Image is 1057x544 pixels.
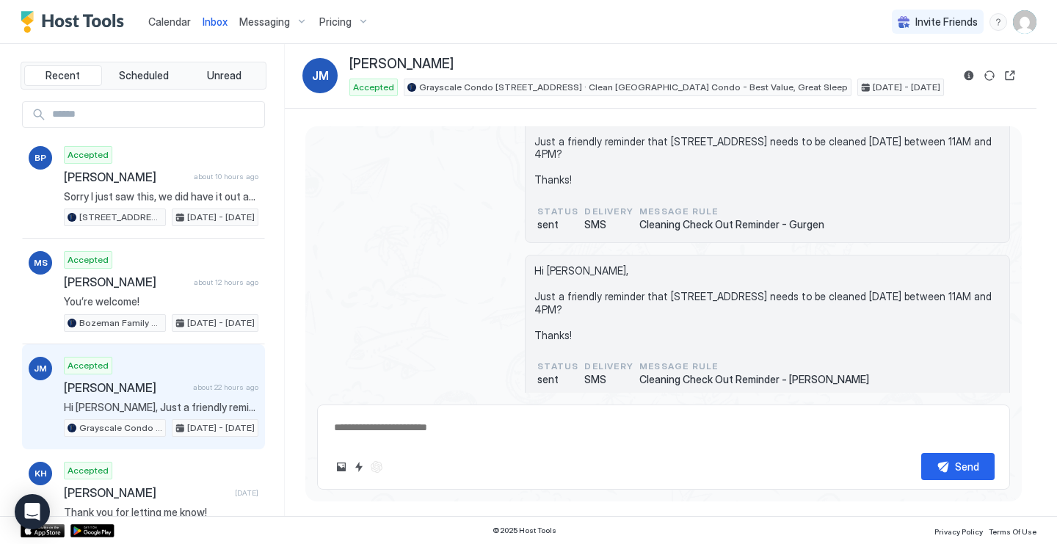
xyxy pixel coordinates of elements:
div: tab-group [21,62,266,90]
button: Recent [24,65,102,86]
span: Grayscale Condo [STREET_ADDRESS] · Clean [GEOGRAPHIC_DATA] Condo - Best Value, Great Sleep [419,81,848,94]
div: Open Intercom Messenger [15,494,50,529]
a: Host Tools Logo [21,11,131,33]
span: Hi [PERSON_NAME], Just a friendly reminder that [STREET_ADDRESS] needs to be cleaned [DATE] betwe... [534,264,1000,341]
span: JM [312,67,329,84]
span: Calendar [148,15,191,28]
span: about 10 hours ago [194,172,258,181]
a: Google Play Store [70,524,115,537]
button: Unread [185,65,263,86]
button: Quick reply [350,458,368,476]
span: Grayscale Condo [STREET_ADDRESS] · Clean [GEOGRAPHIC_DATA] Condo - Best Value, Great Sleep [79,421,162,435]
span: Accepted [68,464,109,477]
span: [PERSON_NAME] [64,485,229,500]
span: [DATE] - [DATE] [187,421,255,435]
span: Privacy Policy [934,527,983,536]
span: [DATE] - [DATE] [187,211,255,224]
span: about 22 hours ago [193,382,258,392]
button: Reservation information [960,67,978,84]
button: Upload image [333,458,350,476]
span: KH [34,467,47,480]
span: © 2025 Host Tools [493,526,556,535]
span: You’re welcome! [64,295,258,308]
span: Accepted [68,253,109,266]
a: Privacy Policy [934,523,983,538]
span: Accepted [353,81,394,94]
button: Send [921,453,995,480]
span: Cleaning Check Out Reminder - Gurgen [639,218,824,231]
span: Delivery [584,205,633,218]
span: Message Rule [639,205,824,218]
span: Delivery [584,360,633,373]
span: Invite Friends [915,15,978,29]
a: Terms Of Use [989,523,1036,538]
span: Pricing [319,15,352,29]
span: Sorry I just saw this, we did have it out and it was picked up this [DATE] [64,190,258,203]
span: Messaging [239,15,290,29]
span: [PERSON_NAME] [64,275,188,289]
div: Send [955,459,979,474]
span: [DATE] - [DATE] [873,81,940,94]
span: sent [537,373,578,386]
span: Terms Of Use [989,527,1036,536]
span: status [537,360,578,373]
span: SMS [584,373,633,386]
span: [PERSON_NAME] [64,380,187,395]
span: SMS [584,218,633,231]
span: Accepted [68,148,109,162]
span: Hi [PERSON_NAME], Just a friendly reminder that [STREET_ADDRESS] needs to be cleaned [DATE] betwe... [534,109,1000,186]
div: menu [989,13,1007,31]
span: Accepted [68,359,109,372]
span: [STREET_ADDRESS] · Relaxing [US_STATE] Condo | Clean & Quality Linens [79,211,162,224]
span: Cleaning Check Out Reminder - [PERSON_NAME] [639,373,869,386]
span: about 12 hours ago [194,278,258,287]
span: BP [34,151,46,164]
span: Scheduled [119,69,169,82]
span: JM [34,362,47,375]
div: User profile [1013,10,1036,34]
span: Thank you for letting me know! [64,506,258,519]
span: Recent [46,69,80,82]
span: [PERSON_NAME] [349,56,454,73]
button: Sync reservation [981,67,998,84]
a: Calendar [148,14,191,29]
span: status [537,205,578,218]
a: App Store [21,524,65,537]
span: Message Rule [639,360,869,373]
span: MS [34,256,48,269]
span: sent [537,218,578,231]
span: Unread [207,69,241,82]
span: [PERSON_NAME] [64,170,188,184]
span: Hi [PERSON_NAME], Just a friendly reminder that your check-out is [DATE] at 11AM. We would love i... [64,401,258,414]
input: Input Field [46,102,264,127]
span: [DATE] - [DATE] [187,316,255,330]
button: Scheduled [105,65,183,86]
a: Inbox [203,14,228,29]
span: [DATE] [235,488,258,498]
span: Inbox [203,15,228,28]
button: Open reservation [1001,67,1019,84]
span: Bozeman Family Rancher [79,316,162,330]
